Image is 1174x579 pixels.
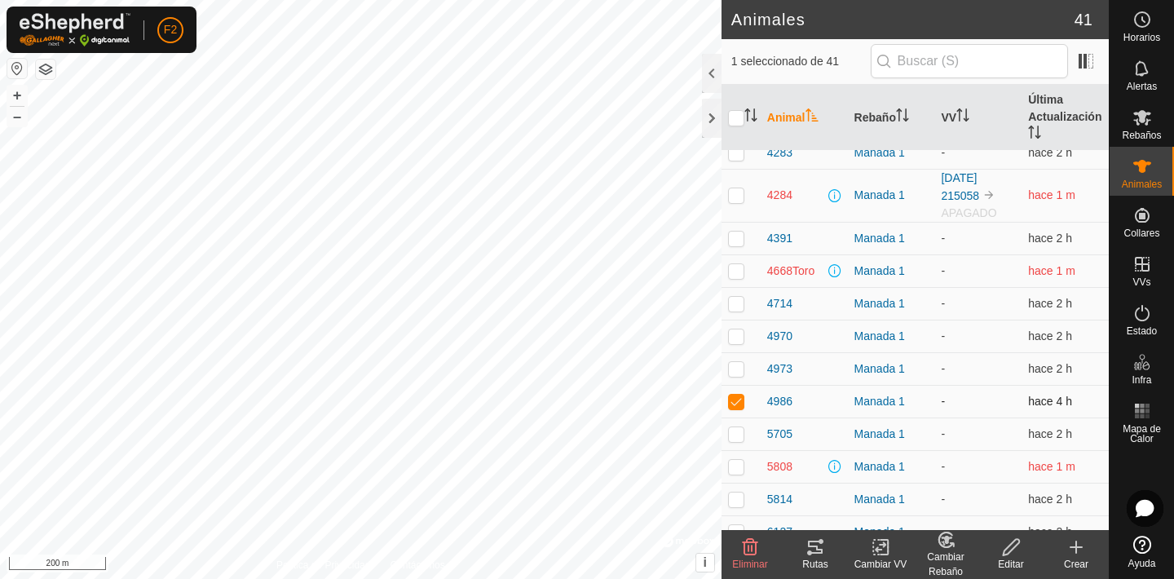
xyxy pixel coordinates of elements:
span: Mapa de Calor [1114,424,1170,444]
span: Animales [1122,179,1162,189]
app-display-virtual-paddock-transition: - [941,525,945,538]
span: 5814 [767,491,792,508]
span: Ayuda [1128,559,1156,568]
app-display-virtual-paddock-transition: - [941,232,945,245]
div: Manada 1 [854,263,929,280]
div: Manada 1 [854,491,929,508]
div: Rutas [783,557,848,572]
div: Manada 1 [854,360,929,378]
app-display-virtual-paddock-transition: - [941,427,945,440]
span: APAGADO [941,206,996,219]
span: 16 jun 2025, 11:49 [1028,264,1075,277]
span: 4973 [767,360,792,378]
span: 13 ago 2025, 15:50 [1028,362,1072,375]
button: Restablecer Mapa [7,59,27,78]
span: 13 ago 2025, 15:34 [1028,493,1072,506]
span: 13 ago 2025, 15:35 [1028,525,1072,538]
div: Manada 1 [854,187,929,204]
a: Política de Privacidad [276,558,370,572]
img: hasta [982,188,995,201]
div: Manada 1 [854,524,929,541]
span: VVs [1132,277,1150,287]
span: 4284 [767,187,792,204]
app-display-virtual-paddock-transition: - [941,146,945,159]
th: Animal [761,85,848,151]
app-display-virtual-paddock-transition: - [941,264,945,277]
button: + [7,86,27,105]
span: 1 seleccionado de 41 [731,53,871,70]
span: Infra [1132,375,1151,385]
div: Cambiar Rebaño [913,550,978,579]
button: – [7,107,27,126]
button: i [696,554,714,572]
span: 4391 [767,230,792,247]
span: 4714 [767,295,792,312]
span: Horarios [1123,33,1160,42]
th: Última Actualización [1022,85,1109,151]
p-sorticon: Activar para ordenar [805,111,819,124]
span: Collares [1123,228,1159,238]
div: Manada 1 [854,295,929,312]
h2: Animales [731,10,1075,29]
span: 5808 [767,458,792,475]
span: 4283 [767,144,792,161]
span: i [704,555,707,569]
span: 13 ago 2025, 15:49 [1028,427,1072,440]
app-display-virtual-paddock-transition: - [941,493,945,506]
a: Contáctenos [390,558,444,572]
div: Manada 1 [854,426,929,443]
span: 15 jun 2025, 16:34 [1028,460,1075,473]
span: 28 jun 2025, 22:20 [1028,188,1075,201]
span: 41 [1075,7,1092,32]
span: Eliminar [732,559,767,570]
app-display-virtual-paddock-transition: - [941,460,945,473]
div: Manada 1 [854,393,929,410]
div: Manada 1 [854,458,929,475]
a: [DATE] 215058 [941,171,979,202]
span: 6127 [767,524,792,541]
p-sorticon: Activar para ordenar [956,111,969,124]
div: Manada 1 [854,144,929,161]
button: Capas del Mapa [36,60,55,79]
input: Buscar (S) [871,44,1068,78]
div: Editar [978,557,1044,572]
span: F2 [164,21,177,38]
app-display-virtual-paddock-transition: - [941,362,945,375]
span: 13 ago 2025, 15:50 [1028,329,1072,343]
span: Rebaños [1122,130,1161,140]
p-sorticon: Activar para ordenar [896,111,909,124]
app-display-virtual-paddock-transition: - [941,329,945,343]
span: 13 ago 2025, 15:49 [1028,297,1072,310]
span: 4970 [767,328,792,345]
div: Manada 1 [854,230,929,247]
span: Alertas [1127,82,1157,91]
span: 4986 [767,393,792,410]
span: Estado [1127,326,1157,336]
th: Rebaño [848,85,935,151]
app-display-virtual-paddock-transition: - [941,395,945,408]
span: 13 ago 2025, 15:49 [1028,146,1072,159]
th: VV [934,85,1022,151]
div: Crear [1044,557,1109,572]
span: 13 ago 2025, 14:05 [1028,395,1072,408]
span: 4668Toro [767,263,814,280]
app-display-virtual-paddock-transition: - [941,297,945,310]
p-sorticon: Activar para ordenar [1028,128,1041,141]
a: Ayuda [1110,529,1174,575]
p-sorticon: Activar para ordenar [744,111,757,124]
span: 13 ago 2025, 15:49 [1028,232,1072,245]
div: Cambiar VV [848,557,913,572]
img: Logo Gallagher [20,13,130,46]
div: Manada 1 [854,328,929,345]
span: 5705 [767,426,792,443]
